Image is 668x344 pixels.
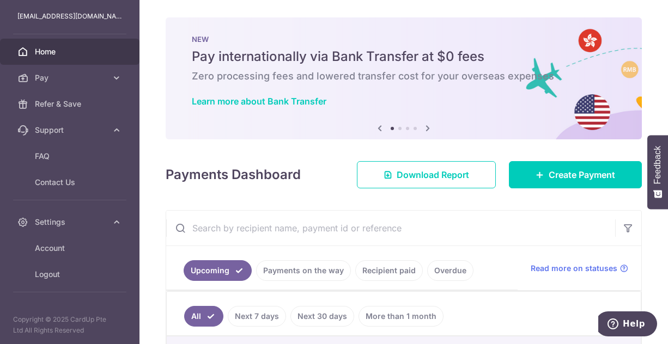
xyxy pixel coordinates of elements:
[531,263,617,274] span: Read more on statuses
[35,151,107,162] span: FAQ
[35,72,107,83] span: Pay
[355,260,423,281] a: Recipient paid
[192,96,326,107] a: Learn more about Bank Transfer
[228,306,286,327] a: Next 7 days
[531,263,628,274] a: Read more on statuses
[397,168,469,181] span: Download Report
[35,125,107,136] span: Support
[166,165,301,185] h4: Payments Dashboard
[549,168,615,181] span: Create Payment
[35,217,107,228] span: Settings
[256,260,351,281] a: Payments on the way
[35,269,107,280] span: Logout
[598,311,657,339] iframe: Opens a widget where you can find more information
[192,35,616,44] p: NEW
[647,135,668,209] button: Feedback - Show survey
[166,17,642,139] img: Bank transfer banner
[166,211,615,245] input: Search by recipient name, payment id or reference
[192,70,616,83] h6: Zero processing fees and lowered transfer cost for your overseas expenses
[184,306,223,327] a: All
[184,260,252,281] a: Upcoming
[35,46,107,57] span: Home
[17,11,122,22] p: [EMAIL_ADDRESS][DOMAIN_NAME]
[427,260,473,281] a: Overdue
[192,48,616,65] h5: Pay internationally via Bank Transfer at $0 fees
[35,177,107,188] span: Contact Us
[359,306,444,327] a: More than 1 month
[35,243,107,254] span: Account
[357,161,496,188] a: Download Report
[35,99,107,109] span: Refer & Save
[653,146,663,184] span: Feedback
[509,161,642,188] a: Create Payment
[290,306,354,327] a: Next 30 days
